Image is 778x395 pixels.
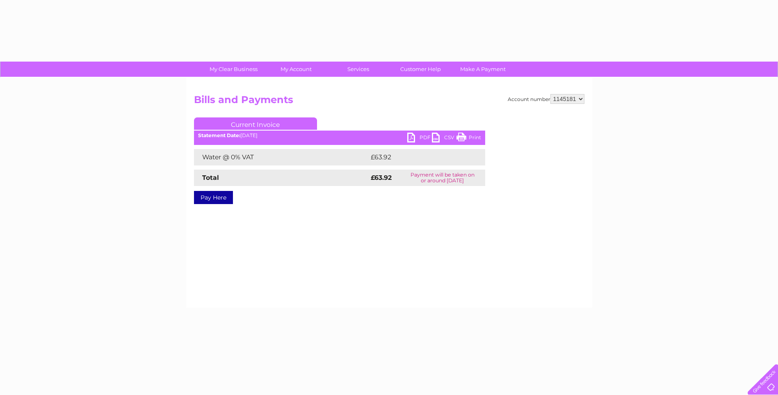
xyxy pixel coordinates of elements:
[262,62,330,77] a: My Account
[194,117,317,130] a: Current Invoice
[194,149,369,165] td: Water @ 0% VAT
[371,174,392,181] strong: £63.92
[324,62,392,77] a: Services
[432,133,456,145] a: CSV
[198,132,240,138] b: Statement Date:
[508,94,584,104] div: Account number
[194,94,584,110] h2: Bills and Payments
[456,133,481,145] a: Print
[407,133,432,145] a: PDF
[194,133,485,138] div: [DATE]
[400,170,485,186] td: Payment will be taken on or around [DATE]
[449,62,517,77] a: Make A Payment
[194,191,233,204] a: Pay Here
[369,149,468,165] td: £63.92
[202,174,219,181] strong: Total
[200,62,267,77] a: My Clear Business
[387,62,454,77] a: Customer Help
